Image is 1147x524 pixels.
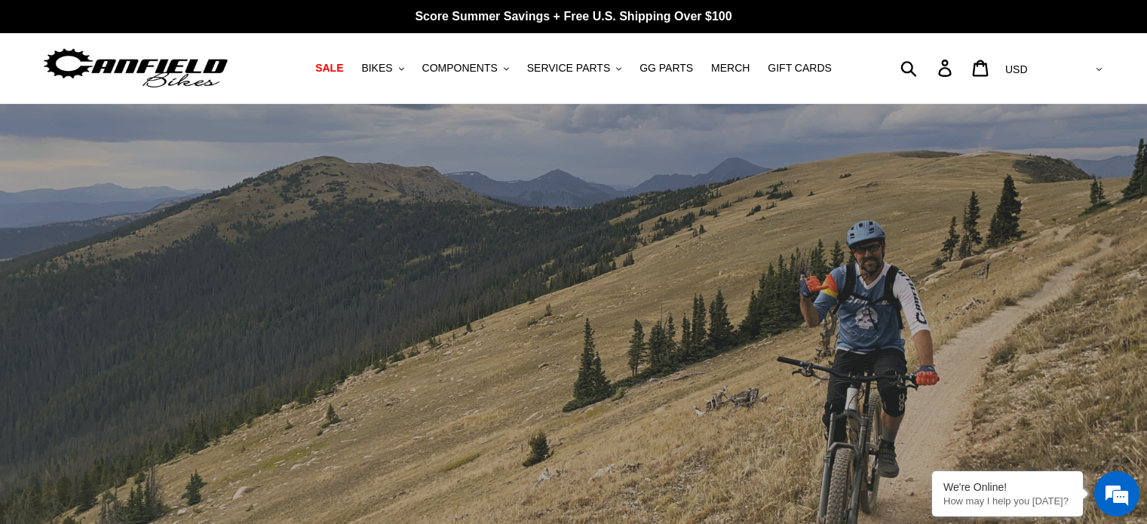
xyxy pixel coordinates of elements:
a: GIFT CARDS [760,58,839,78]
a: SALE [308,58,351,78]
span: SALE [315,62,343,75]
span: MERCH [711,62,750,75]
img: Canfield Bikes [41,44,230,92]
span: COMPONENTS [422,62,498,75]
div: We're Online! [943,481,1072,493]
button: BIKES [354,58,411,78]
a: MERCH [704,58,757,78]
span: SERVICE PARTS [527,62,610,75]
button: SERVICE PARTS [520,58,629,78]
span: GG PARTS [639,62,693,75]
button: COMPONENTS [415,58,517,78]
a: GG PARTS [632,58,701,78]
input: Search [909,51,947,84]
p: How may I help you today? [943,495,1072,507]
span: GIFT CARDS [768,62,832,75]
span: BIKES [361,62,392,75]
